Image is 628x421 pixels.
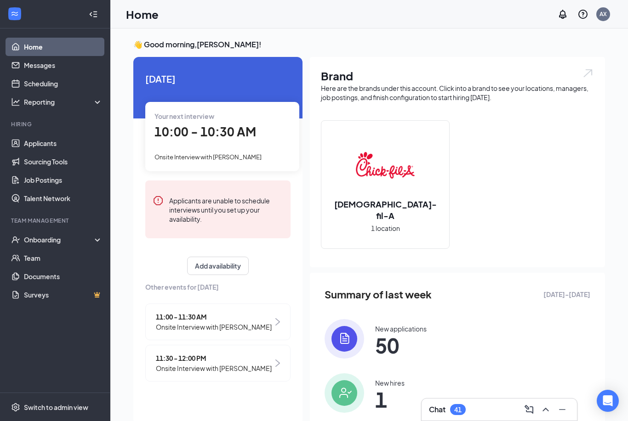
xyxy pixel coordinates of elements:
[597,390,619,412] div: Open Intercom Messenger
[11,403,20,412] svg: Settings
[24,286,103,304] a: SurveysCrown
[555,402,570,417] button: Minimize
[540,404,551,415] svg: ChevronUp
[24,189,103,208] a: Talent Network
[10,9,19,18] svg: WorkstreamLogo
[126,6,159,22] h1: Home
[577,9,588,20] svg: QuestionInfo
[11,120,101,128] div: Hiring
[325,286,432,303] span: Summary of last week
[321,198,449,221] h2: [DEMOGRAPHIC_DATA]-fil-A
[543,289,590,299] span: [DATE] - [DATE]
[153,195,164,206] svg: Error
[24,56,103,74] a: Messages
[557,9,568,20] svg: Notifications
[371,223,400,233] span: 1 location
[89,10,98,19] svg: Collapse
[11,97,20,107] svg: Analysis
[454,406,462,414] div: 41
[599,10,607,18] div: AX
[557,404,568,415] svg: Minimize
[154,112,214,120] span: Your next interview
[375,324,427,333] div: New applications
[187,257,249,275] button: Add availability
[24,249,103,267] a: Team
[321,68,594,84] h1: Brand
[24,74,103,93] a: Scheduling
[156,363,272,373] span: Onsite Interview with [PERSON_NAME]
[524,404,535,415] svg: ComposeMessage
[325,373,364,413] img: icon
[375,337,427,354] span: 50
[24,171,103,189] a: Job Postings
[11,235,20,244] svg: UserCheck
[24,97,103,107] div: Reporting
[538,402,553,417] button: ChevronUp
[145,282,291,292] span: Other events for [DATE]
[156,312,272,322] span: 11:00 - 11:30 AM
[325,319,364,359] img: icon
[24,134,103,152] a: Applicants
[24,267,103,286] a: Documents
[375,378,405,387] div: New hires
[11,217,101,225] div: Team Management
[156,353,272,363] span: 11:30 - 12:00 PM
[429,404,445,415] h3: Chat
[24,403,88,412] div: Switch to admin view
[156,322,272,332] span: Onsite Interview with [PERSON_NAME]
[133,39,605,50] h3: 👋 Good morning, [PERSON_NAME] !
[154,153,262,161] span: Onsite Interview with [PERSON_NAME]
[356,136,415,195] img: Chick-fil-A
[321,84,594,102] div: Here are the brands under this account. Click into a brand to see your locations, managers, job p...
[24,152,103,171] a: Sourcing Tools
[169,195,283,224] div: Applicants are unable to schedule interviews until you set up your availability.
[24,235,95,244] div: Onboarding
[375,391,405,408] span: 1
[582,68,594,79] img: open.6027fd2a22e1237b5b06.svg
[154,124,256,139] span: 10:00 - 10:30 AM
[522,402,537,417] button: ComposeMessage
[145,72,291,86] span: [DATE]
[24,38,103,56] a: Home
